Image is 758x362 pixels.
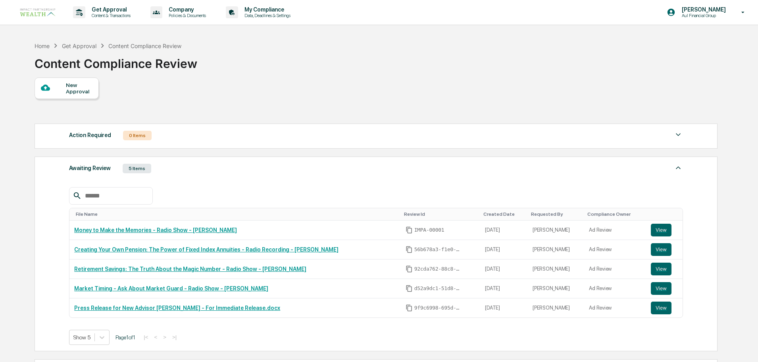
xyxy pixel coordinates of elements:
p: Get Approval [85,6,135,13]
span: d52a9dc1-51d8-405a-b1a7-c24cfe6bbbb2 [414,285,462,292]
td: [PERSON_NAME] [528,259,584,279]
div: Awaiting Review [69,163,111,173]
p: My Compliance [238,6,294,13]
button: < [152,334,160,341]
div: Get Approval [62,43,96,49]
p: Content & Transactions [85,13,135,18]
td: Ad Review [584,259,646,279]
a: Creating Your Own Pension: The Power of Fixed Index Annuities - Radio Recording - [PERSON_NAME] [74,246,339,253]
button: View [651,302,671,314]
div: 5 Items [123,164,151,173]
div: Toggle SortBy [652,211,679,217]
td: [DATE] [480,240,528,259]
a: View [651,302,678,314]
div: Toggle SortBy [483,211,525,217]
td: [DATE] [480,279,528,298]
img: logo [19,7,57,17]
span: Copy Id [406,285,413,292]
button: |< [141,334,150,341]
div: Toggle SortBy [404,211,477,217]
td: Ad Review [584,240,646,259]
button: > [161,334,169,341]
span: Copy Id [406,265,413,273]
a: View [651,243,678,256]
div: Content Compliance Review [108,43,181,49]
span: Copy Id [406,226,413,234]
p: Data, Deadlines & Settings [238,13,294,18]
td: [PERSON_NAME] [528,298,584,317]
a: Money to Make the Memories - Radio Show - [PERSON_NAME] [74,227,237,233]
div: Toggle SortBy [531,211,581,217]
p: Aul Financial Group [675,13,730,18]
td: Ad Review [584,221,646,240]
a: View [651,224,678,236]
a: View [651,282,678,295]
button: View [651,282,671,295]
a: Retirement Savings: The Truth About the Magic Number - Radio Show - [PERSON_NAME] [74,266,306,272]
p: Company [162,6,210,13]
iframe: Open customer support [733,336,754,357]
td: [DATE] [480,221,528,240]
td: Ad Review [584,279,646,298]
button: View [651,243,671,256]
td: Ad Review [584,298,646,317]
span: 9f9c6998-695d-4253-9fda-b5ae0bd1ebcd [414,305,462,311]
td: [DATE] [480,298,528,317]
p: [PERSON_NAME] [675,6,730,13]
span: Page 1 of 1 [115,334,135,341]
span: Copy Id [406,304,413,312]
div: Toggle SortBy [587,211,643,217]
img: caret [673,130,683,139]
a: View [651,263,678,275]
td: [PERSON_NAME] [528,240,584,259]
button: >| [170,334,179,341]
button: View [651,224,671,236]
img: caret [673,163,683,172]
span: 56b678a3-f1e0-4374-8cfb-36862cc478e0 [414,246,462,253]
td: [PERSON_NAME] [528,221,584,240]
div: Action Required [69,130,111,140]
div: 0 Items [123,131,152,140]
div: Toggle SortBy [76,211,397,217]
td: [PERSON_NAME] [528,279,584,298]
a: Press Release for New Advisor [PERSON_NAME] - For Immediate Release.docx [74,305,280,311]
span: Copy Id [406,246,413,253]
span: 92cda762-88c8-4765-9d57-1e5705903939 [414,266,462,272]
p: Policies & Documents [162,13,210,18]
a: Market Timing - Ask About Market Guard - Radio Show - [PERSON_NAME] [74,285,268,292]
div: Home [35,43,50,49]
button: View [651,263,671,275]
td: [DATE] [480,259,528,279]
div: Content Compliance Review [35,50,197,71]
span: IMPA-00001 [414,227,444,233]
div: New Approval [66,82,92,95]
